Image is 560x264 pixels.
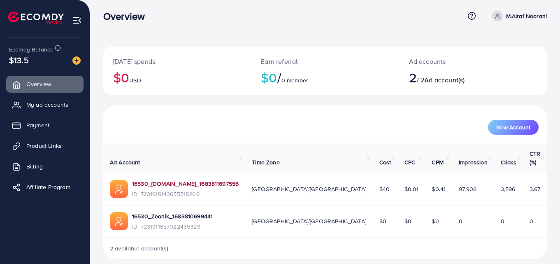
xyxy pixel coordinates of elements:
[26,183,70,191] span: Affiliate Program
[6,179,84,195] a: Affiliate Program
[110,158,140,166] span: Ad Account
[26,100,68,109] span: My ad accounts
[132,180,239,188] a: 16530_[DOMAIN_NAME]_1683811697556
[6,158,84,175] a: Billing
[424,75,465,84] span: Ad account(s)
[6,117,84,133] a: Payment
[252,158,279,166] span: Time Zone
[459,185,476,193] span: 97,906
[506,11,547,21] p: M.Airaf Noorani
[26,162,43,171] span: Billing
[496,124,530,130] span: New Account
[261,70,389,85] h2: $0
[501,185,516,193] span: 3,596
[129,76,141,84] span: USD
[132,212,213,220] a: 16530_Zeonik_1683810699441
[432,158,443,166] span: CPM
[9,45,53,54] span: Ecomdy Balance
[132,222,213,231] span: ID: 7231911857022435329
[26,142,62,150] span: Product Links
[6,138,84,154] a: Product Links
[113,70,241,85] h2: $0
[379,217,386,225] span: $0
[501,217,504,225] span: 0
[404,217,411,225] span: $0
[525,227,554,258] iframe: Chat
[26,80,51,88] span: Overview
[252,217,366,225] span: [GEOGRAPHIC_DATA]/[GEOGRAPHIC_DATA]
[432,217,439,225] span: $0
[72,16,82,25] img: menu
[281,76,308,84] span: 0 member
[459,158,488,166] span: Impression
[277,68,281,87] span: /
[6,76,84,92] a: Overview
[110,212,128,230] img: ic-ads-acc.e4c84228.svg
[72,56,81,65] img: image
[132,190,239,198] span: ID: 7231916143655518209
[459,217,462,225] span: 0
[252,185,366,193] span: [GEOGRAPHIC_DATA]/[GEOGRAPHIC_DATA]
[26,121,49,129] span: Payment
[409,70,500,85] h2: / 2
[404,158,415,166] span: CPC
[110,180,128,198] img: ic-ads-acc.e4c84228.svg
[530,217,533,225] span: 0
[379,185,390,193] span: $40
[103,10,151,22] h3: Overview
[113,56,241,66] p: [DATE] spends
[6,96,84,113] a: My ad accounts
[488,120,539,135] button: New Account
[261,56,389,66] p: Earn referral
[409,68,417,87] span: 2
[404,185,419,193] span: $0.01
[530,150,540,166] span: CTR (%)
[432,185,446,193] span: $0.41
[110,244,169,252] span: 2 available account(s)
[409,56,500,66] p: Ad accounts
[489,11,547,21] a: M.Airaf Noorani
[501,158,516,166] span: Clicks
[379,158,391,166] span: Cost
[530,185,541,193] span: 3.67
[8,12,64,24] img: logo
[9,54,29,66] span: $13.5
